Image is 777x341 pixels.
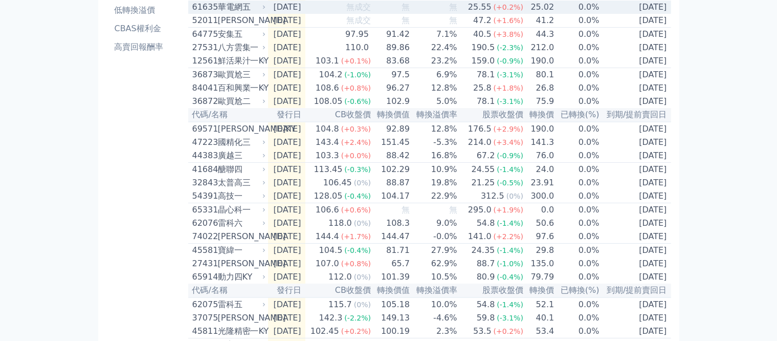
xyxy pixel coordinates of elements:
div: 鮮活果汁一KY [218,55,264,67]
td: 92.89 [371,122,410,136]
td: 76.0 [524,149,554,163]
td: 65.7 [371,257,410,270]
div: 歐買尬二 [218,95,264,108]
span: (+0.1%) [341,57,371,65]
td: 101.39 [371,270,410,284]
div: 47.2 [471,14,494,27]
div: 141.0 [466,230,494,243]
td: 89.86 [371,41,410,54]
div: 聊天小工具 [726,292,777,341]
div: [PERSON_NAME] [218,230,264,243]
div: 24.55 [470,163,497,176]
td: 22.4% [410,41,458,54]
div: 104.2 [317,69,345,81]
td: [DATE] [268,95,305,108]
td: 0.0% [554,217,600,230]
div: 45581 [192,244,215,257]
td: 40.1 [524,311,554,325]
td: 0.0% [554,230,600,244]
td: [DATE] [600,41,671,54]
span: (-1.4%) [497,301,523,309]
div: 52011 [192,14,215,27]
th: 代碼/名稱 [188,284,268,297]
div: 69571 [192,123,215,135]
span: (-0.9%) [497,152,523,160]
span: 無 [449,15,457,25]
td: 81.71 [371,244,410,258]
span: (-0.6%) [344,97,371,105]
td: [DATE] [600,14,671,28]
td: 83.68 [371,54,410,68]
td: 151.45 [371,136,410,149]
td: [DATE] [268,217,305,230]
td: [DATE] [600,270,671,284]
div: 21.25 [470,177,497,189]
div: 27431 [192,258,215,270]
div: 36872 [192,95,215,108]
td: 26.8 [524,81,554,95]
td: 108.3 [371,217,410,230]
td: 10.0% [410,297,458,311]
div: 歐買尬三 [218,69,264,81]
td: [DATE] [268,244,305,258]
span: (+0.3%) [341,125,371,133]
td: 23.2% [410,54,458,68]
td: 141.3 [524,136,554,149]
td: 25.02 [524,1,554,14]
div: 118.0 [326,217,354,229]
span: (+0.8%) [341,84,371,92]
th: 股票收盤價 [458,108,524,122]
th: 到期/提前賣回日 [600,284,671,297]
td: 96.27 [371,81,410,95]
td: 19.8% [410,176,458,189]
th: 轉換價 [524,284,554,297]
div: 54391 [192,190,215,202]
th: 發行日 [268,108,305,122]
span: (-0.3%) [344,165,371,174]
div: 45811 [192,325,215,337]
span: (-2.3%) [497,44,523,52]
td: 52.1 [524,297,554,311]
td: 0.0% [554,311,600,325]
td: [DATE] [600,81,671,95]
div: 59.8 [475,312,497,324]
td: 7.1% [410,28,458,41]
span: (+0.8%) [341,260,371,268]
td: [DATE] [600,325,671,338]
span: (+0.6%) [341,206,371,214]
td: 0.0% [554,41,600,54]
span: (-0.4%) [344,192,371,200]
div: 53.5 [471,325,494,337]
span: (+0.0%) [341,152,371,160]
a: 高賣回報酬率 [110,39,184,55]
td: 23.91 [524,176,554,189]
span: (0%) [354,179,371,187]
span: (-1.4%) [497,246,523,254]
td: 5.0% [410,95,458,108]
td: [DATE] [600,244,671,258]
td: 97.5 [371,68,410,82]
div: 144.4 [314,230,341,243]
div: 動力四KY [218,271,264,283]
div: 24.35 [470,244,497,257]
div: 64775 [192,28,215,40]
span: (-0.9%) [497,57,523,65]
div: 97.95 [343,28,371,40]
td: 149.13 [371,311,410,325]
div: 78.1 [475,95,497,108]
div: 102.45 [308,325,341,337]
td: 44.3 [524,28,554,41]
td: 300.0 [524,189,554,203]
td: -5.3% [410,136,458,149]
div: 32843 [192,177,215,189]
div: 62075 [192,299,215,311]
td: 0.0% [554,189,600,203]
td: 50.6 [524,217,554,230]
td: [DATE] [268,189,305,203]
div: 78.1 [475,69,497,81]
td: 22.9% [410,189,458,203]
td: [DATE] [268,257,305,270]
td: [DATE] [600,28,671,41]
td: 0.0% [554,68,600,82]
td: 75.9 [524,95,554,108]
